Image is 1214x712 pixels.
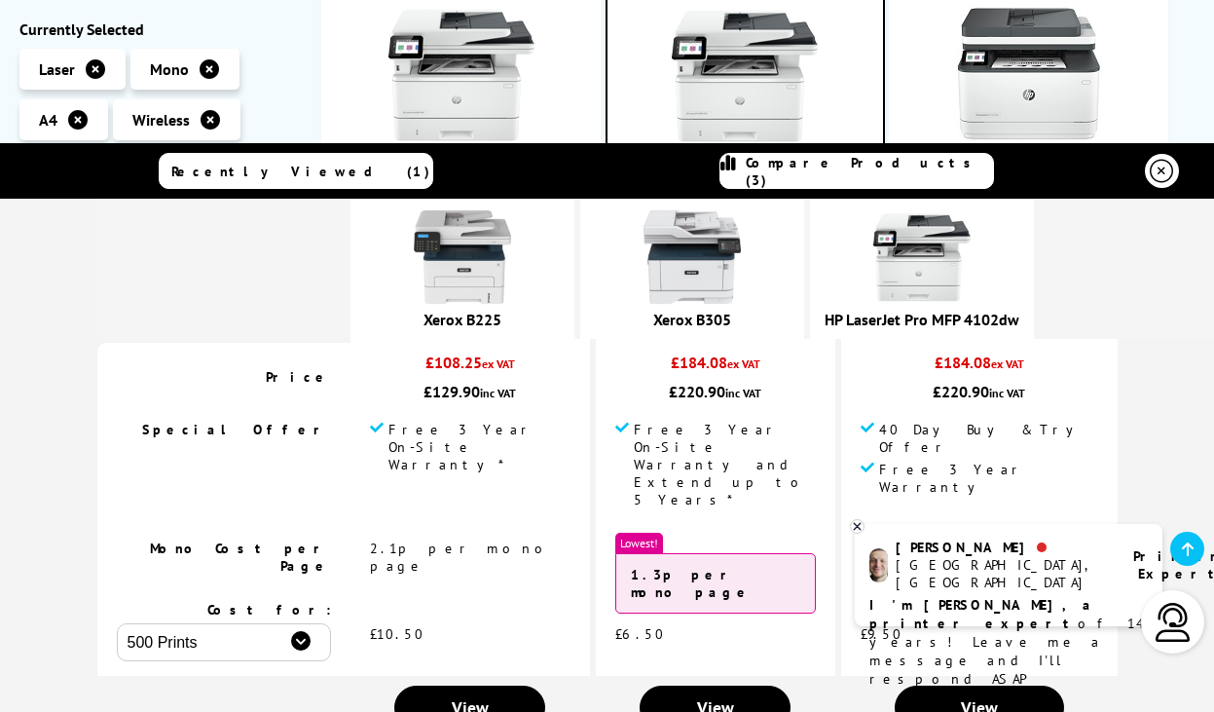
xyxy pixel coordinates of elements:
a: Xerox B225 [423,310,501,329]
a: HP LaserJet Pro MFP 4102dw (Box Opened) [388,132,534,152]
img: HP LaserJet Pro MFP 4102dw (Box Opened) [388,2,534,148]
span: Free 3 Year On-Site Warranty* [388,421,570,473]
div: £220.90 [615,382,816,401]
a: Compare Products (3) [719,153,994,189]
a: Xerox B305 [653,310,731,329]
img: Xerox-B225-Front-Main-Small.jpg [414,208,511,306]
span: Lowest! [615,533,663,553]
span: Free 3 Year On-Site Warranty and Extend up to 5 Years* [634,421,816,508]
div: £184.08 [615,353,816,382]
span: Price [266,368,331,386]
div: £184.08 [861,353,1098,382]
div: £129.90 [370,382,570,401]
img: HP LaserJet Pro MFP 3102fdw [956,2,1102,148]
span: £10.50 [370,625,424,643]
span: Compare Products (3) [746,154,993,189]
span: ex VAT [727,356,760,371]
img: user-headset-light.svg [1154,603,1193,642]
div: [GEOGRAPHIC_DATA], [GEOGRAPHIC_DATA] [896,556,1109,591]
div: Currently Selected [19,19,302,39]
strong: 1.3p per mono page [631,566,753,601]
span: Recently Viewed (1) [171,163,430,180]
img: HP-LaserJetPro-MFP-4102-Front-Small.jpg [873,208,971,306]
span: ex VAT [482,356,515,371]
a: HP LaserJet Pro MFP 3102fdw [956,132,1102,152]
span: inc VAT [989,386,1025,400]
span: Mono Cost per Page [150,540,331,575]
span: 40 Day Buy & Try Offer [879,421,1098,456]
b: I'm [PERSON_NAME], a printer expert [869,596,1096,632]
span: inc VAT [480,386,516,400]
a: HP LaserJet Pro MFP 4102dw [672,133,818,153]
img: ashley-livechat.png [869,548,888,582]
span: inc VAT [725,386,761,400]
span: £9.50 [861,625,902,643]
span: Wireless [132,110,190,130]
span: Special Offer [142,421,331,438]
span: ex VAT [991,356,1024,371]
span: Free 3 Year Warranty [879,461,1098,496]
span: £6.50 [615,625,665,643]
img: HP LaserJet Pro MFP 4102dw [672,3,818,149]
span: A4 [39,110,57,130]
a: Recently Viewed (1) [159,153,433,189]
div: £108.25 [370,353,570,382]
img: Xerox-B305-Front-Small.jpg [644,208,741,306]
span: Mono [150,59,189,79]
span: 2.1p per mono page [370,540,554,575]
div: £220.90 [861,382,1098,401]
div: [PERSON_NAME] [896,539,1109,556]
a: HP LaserJet Pro MFP 4102dw [825,310,1019,329]
p: of 14 years! Leave me a message and I'll respond ASAP [869,596,1148,689]
span: Cost for: [207,601,331,618]
span: Laser [39,59,75,79]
